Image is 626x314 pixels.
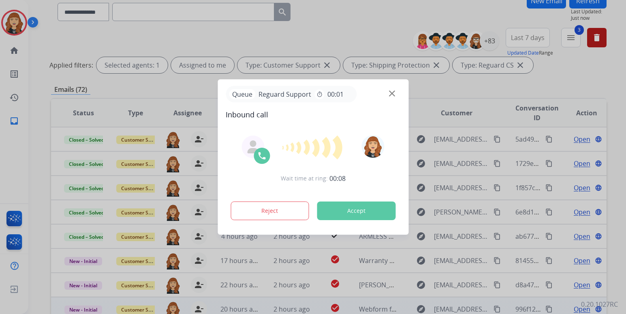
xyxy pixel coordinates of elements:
img: close-button [389,91,395,97]
p: Queue [229,89,255,99]
span: Reguard Support [255,89,314,99]
img: avatar [362,135,385,158]
span: Inbound call [226,109,400,120]
img: call-icon [257,151,267,161]
mat-icon: timer [316,91,323,98]
span: 00:08 [329,174,346,183]
span: 00:01 [327,89,344,99]
span: Wait time at ring: [281,174,328,182]
p: 0.20.1027RC [581,299,618,309]
button: Reject [231,202,309,220]
button: Accept [317,202,395,220]
img: agent-avatar [246,140,259,153]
